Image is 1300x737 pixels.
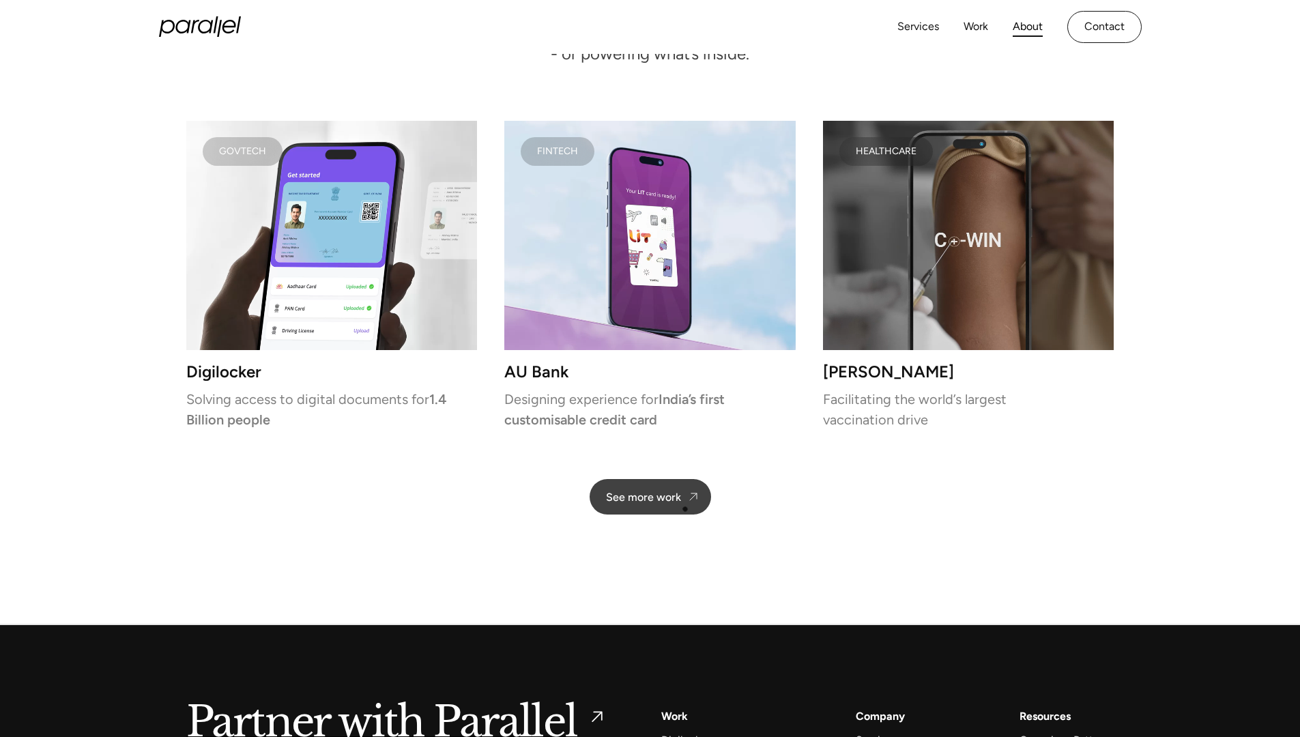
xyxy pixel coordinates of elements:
[186,394,478,424] p: Solving access to digital documents for
[823,394,1114,424] p: Facilitating the world’s largest vaccination drive
[1067,11,1142,43] a: Contact
[504,121,796,425] a: FINTECHAU BankDesigning experience forIndia’s first customisable credit card
[504,394,796,424] p: Designing experience for
[606,491,681,504] div: See more work
[823,366,1114,378] h3: [PERSON_NAME]
[219,148,266,155] div: Govtech
[1013,17,1043,37] a: About
[159,16,241,37] a: home
[1020,707,1071,725] div: Resources
[964,17,988,37] a: Work
[856,707,905,725] a: Company
[856,148,916,155] div: HEALTHCARE
[186,121,478,425] a: GovtechDigilockerSolving access to digital documents for1.4 Billion people
[897,17,939,37] a: Services
[823,121,1114,425] a: HEALTHCARE[PERSON_NAME]Facilitating the world’s largest vaccination drive
[590,479,711,515] a: See more work
[661,707,688,725] a: Work
[537,148,578,155] div: FINTECH
[504,366,796,378] h3: AU Bank
[186,366,478,378] h3: Digilocker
